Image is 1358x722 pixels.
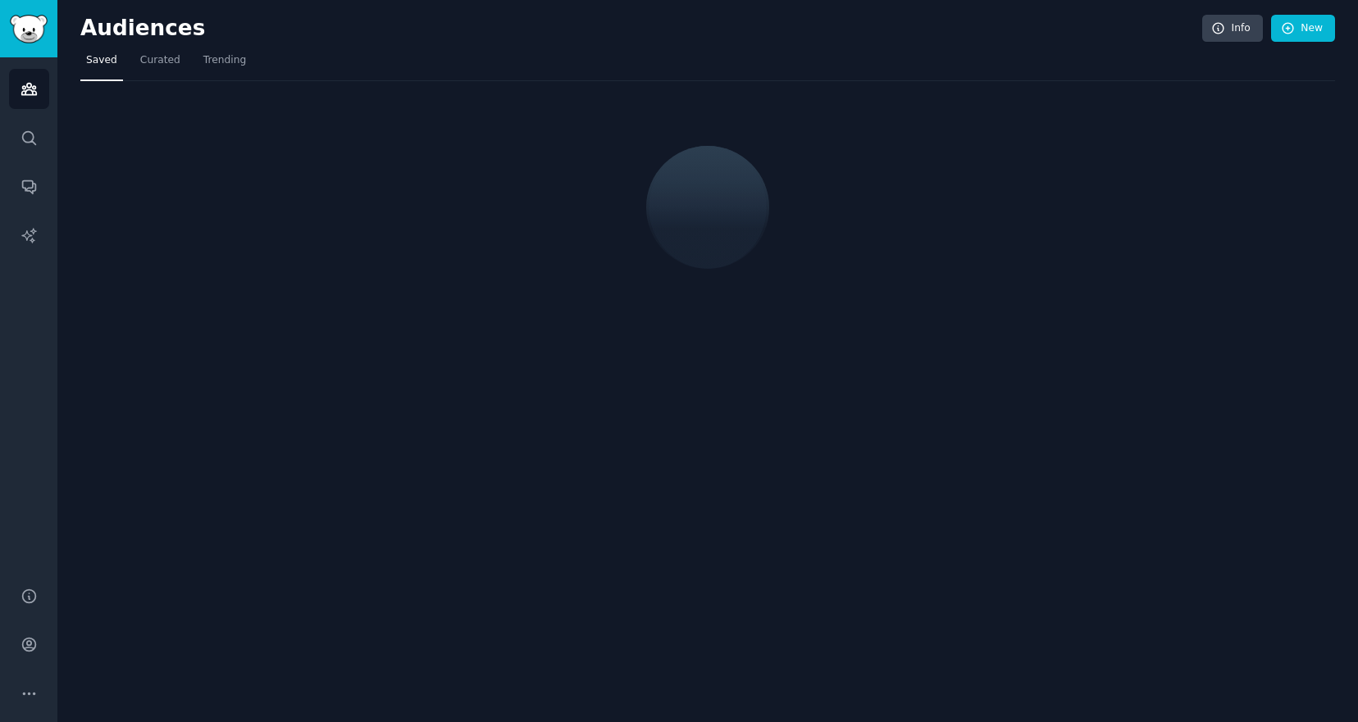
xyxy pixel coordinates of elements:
[80,48,123,81] a: Saved
[80,16,1202,42] h2: Audiences
[1271,15,1335,43] a: New
[198,48,252,81] a: Trending
[140,53,180,68] span: Curated
[203,53,246,68] span: Trending
[86,53,117,68] span: Saved
[1202,15,1263,43] a: Info
[134,48,186,81] a: Curated
[10,15,48,43] img: GummySearch logo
